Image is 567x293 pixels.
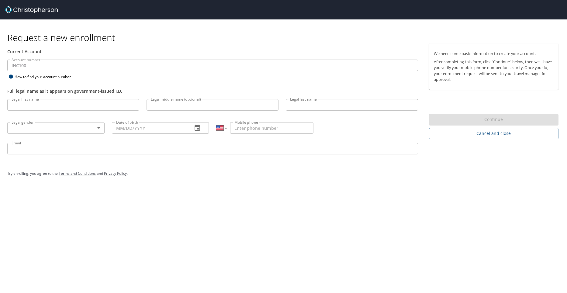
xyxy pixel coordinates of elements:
[230,122,313,134] input: Enter phone number
[8,166,559,181] div: By enrolling, you agree to the and .
[7,48,418,55] div: Current Account
[104,171,127,176] a: Privacy Policy
[7,88,418,94] div: Full legal name as it appears on government-issued I.D.
[434,130,554,137] span: Cancel and close
[112,122,188,134] input: MM/DD/YYYY
[5,6,58,13] img: cbt logo
[7,73,83,81] div: How to find your account number
[429,128,558,139] button: Cancel and close
[434,59,554,82] p: After completing this form, click "Continue" below, then we'll have you verify your mobile phone ...
[7,32,563,43] h1: Request a new enrollment
[7,122,105,134] div: ​
[434,51,554,57] p: We need some basic information to create your account.
[59,171,96,176] a: Terms and Conditions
